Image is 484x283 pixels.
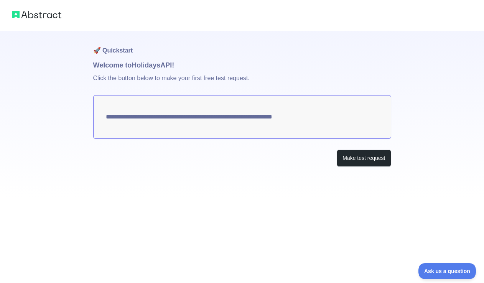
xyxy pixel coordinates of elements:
button: Make test request [337,150,391,167]
iframe: Toggle Customer Support [418,263,476,279]
img: Abstract logo [12,9,61,20]
h1: 🚀 Quickstart [93,31,391,60]
p: Click the button below to make your first free test request. [93,71,391,95]
h1: Welcome to Holidays API! [93,60,391,71]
